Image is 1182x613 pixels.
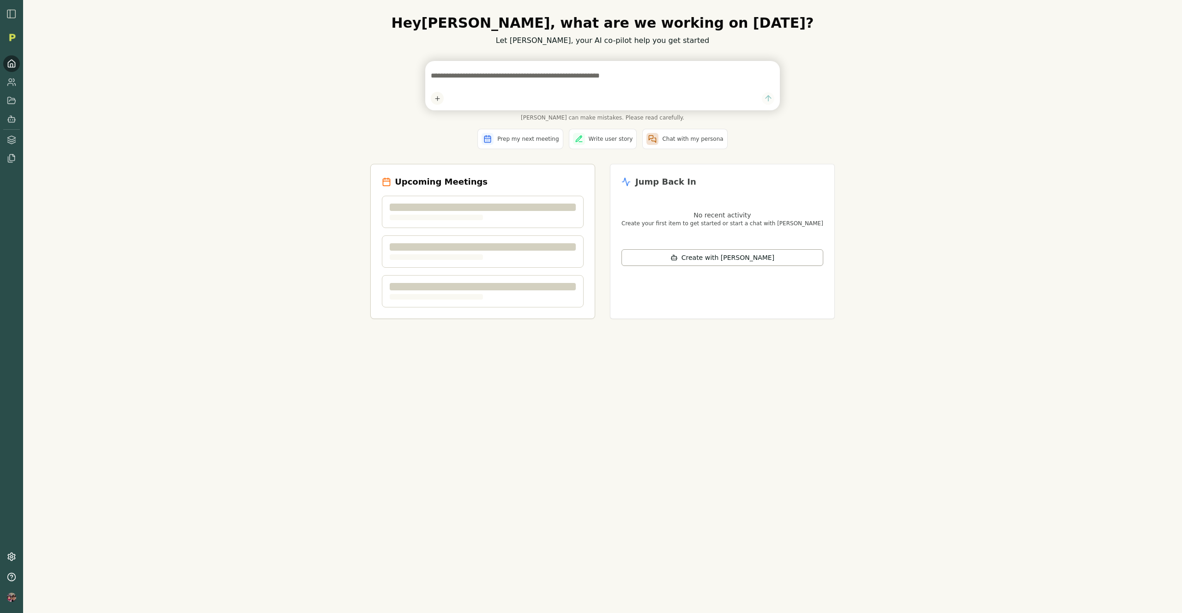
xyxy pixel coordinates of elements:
[589,135,633,143] span: Write user story
[477,129,563,149] button: Prep my next meeting
[662,135,723,143] span: Chat with my persona
[621,220,823,227] p: Create your first item to get started or start a chat with [PERSON_NAME]
[7,593,16,602] img: profile
[642,129,727,149] button: Chat with my persona
[681,253,774,262] span: Create with [PERSON_NAME]
[621,210,823,220] p: No recent activity
[425,114,780,121] span: [PERSON_NAME] can make mistakes. Please read carefully.
[431,92,444,105] button: Add content to chat
[370,15,835,31] h1: Hey [PERSON_NAME] , what are we working on [DATE]?
[497,135,559,143] span: Prep my next meeting
[5,30,19,44] img: Organization logo
[370,35,835,46] p: Let [PERSON_NAME], your AI co-pilot help you get started
[395,175,488,188] h2: Upcoming Meetings
[569,129,637,149] button: Write user story
[6,8,17,19] img: sidebar
[635,175,696,188] h2: Jump Back In
[3,569,20,585] button: Help
[621,249,823,266] button: Create with [PERSON_NAME]
[762,92,774,105] button: Send message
